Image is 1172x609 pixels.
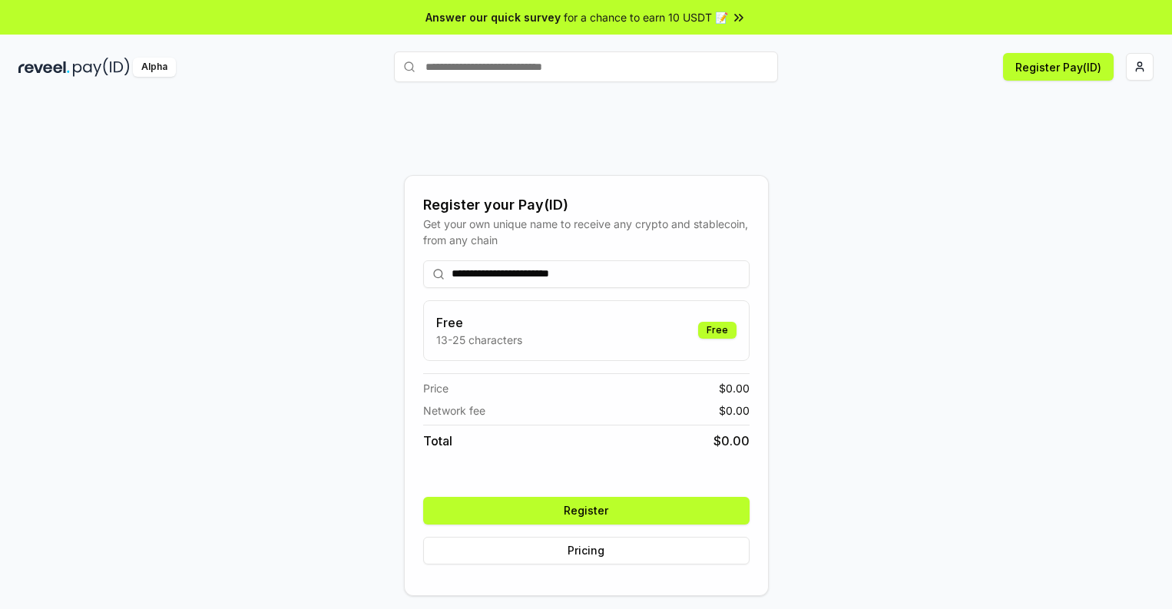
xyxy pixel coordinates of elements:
[719,380,750,396] span: $ 0.00
[423,216,750,248] div: Get your own unique name to receive any crypto and stablecoin, from any chain
[423,402,485,419] span: Network fee
[423,537,750,564] button: Pricing
[713,432,750,450] span: $ 0.00
[73,58,130,77] img: pay_id
[133,58,176,77] div: Alpha
[423,380,449,396] span: Price
[423,497,750,525] button: Register
[423,194,750,216] div: Register your Pay(ID)
[698,322,737,339] div: Free
[425,9,561,25] span: Answer our quick survey
[1003,53,1114,81] button: Register Pay(ID)
[18,58,70,77] img: reveel_dark
[436,332,522,348] p: 13-25 characters
[436,313,522,332] h3: Free
[719,402,750,419] span: $ 0.00
[564,9,728,25] span: for a chance to earn 10 USDT 📝
[423,432,452,450] span: Total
